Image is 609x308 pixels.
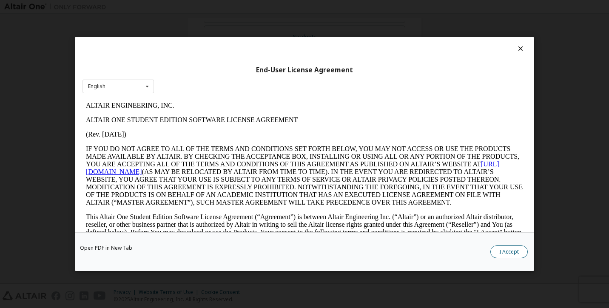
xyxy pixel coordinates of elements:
[88,84,105,89] div: English
[3,62,417,77] a: [URL][DOMAIN_NAME]
[80,245,132,251] a: Open PDF in New Tab
[83,66,526,74] div: End-User License Agreement
[3,47,441,108] p: IF YOU DO NOT AGREE TO ALL OF THE TERMS AND CONDITIONS SET FORTH BELOW, YOU MAY NOT ACCESS OR USE...
[3,32,441,40] p: (Rev. [DATE])
[490,245,528,258] button: I Accept
[3,18,441,26] p: ALTAIR ONE STUDENT EDITION SOFTWARE LICENSE AGREEMENT
[3,115,441,145] p: This Altair One Student Edition Software License Agreement (“Agreement”) is between Altair Engine...
[3,3,441,11] p: ALTAIR ENGINEERING, INC.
